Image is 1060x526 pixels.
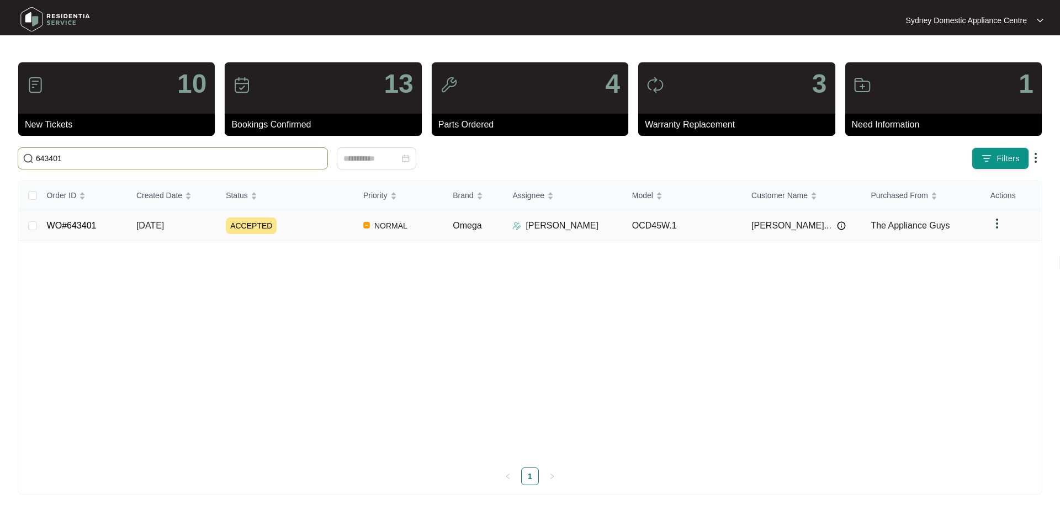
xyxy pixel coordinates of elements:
p: Parts Ordered [438,118,628,131]
img: icon [440,76,458,94]
li: Previous Page [499,467,517,485]
span: right [549,473,555,480]
th: Brand [444,181,504,210]
img: icon [646,76,664,94]
span: left [505,473,511,480]
img: icon [854,76,871,94]
li: Next Page [543,467,561,485]
th: Status [217,181,354,210]
p: 1 [1019,71,1033,97]
p: 4 [605,71,620,97]
th: Order ID [38,181,128,210]
span: Brand [453,189,473,201]
p: Warranty Replacement [645,118,835,131]
th: Priority [354,181,444,210]
img: dropdown arrow [1029,151,1042,164]
span: Omega [453,221,481,230]
td: OCD45W.1 [623,210,743,241]
th: Purchased From [862,181,981,210]
span: Customer Name [751,189,808,201]
p: Need Information [852,118,1042,131]
span: Order ID [47,189,77,201]
span: Model [632,189,653,201]
p: [PERSON_NAME] [526,219,598,232]
th: Model [623,181,743,210]
img: filter icon [981,153,992,164]
li: 1 [521,467,539,485]
p: New Tickets [25,118,215,131]
span: Purchased From [871,189,928,201]
img: residentia service logo [17,3,94,36]
span: Filters [997,153,1020,164]
img: icon [26,76,44,94]
button: left [499,467,517,485]
span: [DATE] [136,221,164,230]
img: Info icon [837,221,846,230]
th: Actions [982,181,1041,210]
a: WO#643401 [47,221,97,230]
span: Created Date [136,189,182,201]
img: icon [233,76,251,94]
th: Assignee [504,181,623,210]
input: Search by Order Id, Assignee Name, Customer Name, Brand and Model [36,152,323,164]
span: Status [226,189,248,201]
span: The Appliance Guys [871,221,950,230]
span: NORMAL [370,219,412,232]
p: 3 [812,71,827,97]
img: dropdown arrow [1037,18,1043,23]
a: 1 [522,468,538,485]
img: dropdown arrow [990,217,1004,230]
p: 13 [384,71,413,97]
p: Sydney Domestic Appliance Centre [906,15,1027,26]
img: Vercel Logo [363,222,370,229]
span: [PERSON_NAME]... [751,219,831,232]
span: Priority [363,189,388,201]
th: Created Date [128,181,217,210]
p: 10 [177,71,206,97]
img: search-icon [23,153,34,164]
img: Assigner Icon [512,221,521,230]
span: ACCEPTED [226,217,277,234]
button: right [543,467,561,485]
span: Assignee [512,189,544,201]
p: Bookings Confirmed [231,118,421,131]
button: filter iconFilters [972,147,1029,169]
th: Customer Name [743,181,862,210]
